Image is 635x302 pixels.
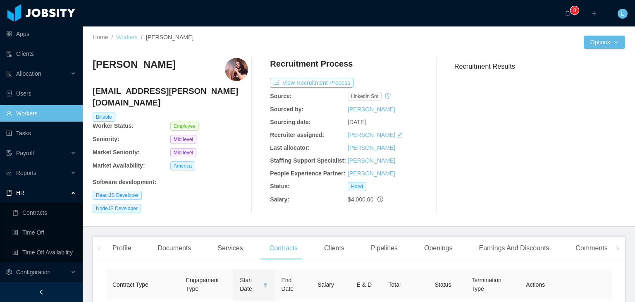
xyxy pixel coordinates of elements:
h3: [PERSON_NAME] [93,58,176,71]
a: icon: robotUsers [6,85,76,102]
span: HR [16,189,24,196]
div: Pipelines [364,237,404,260]
i: icon: edit [397,132,403,138]
span: Total [389,281,401,288]
div: Earnings And Discounts [472,237,556,260]
b: Sourced by: [270,106,303,113]
i: icon: setting [6,269,12,275]
span: Hired [348,182,366,191]
i: icon: left [97,246,101,250]
span: ReactJS Developer [93,191,142,200]
span: info-circle [377,197,383,202]
button: icon: exportView Recruitment Process [270,78,353,88]
div: Profile [106,237,138,260]
a: [PERSON_NAME] [348,170,395,177]
i: icon: bell [565,10,571,16]
b: Source: [270,93,291,99]
span: Salary [317,281,334,288]
a: [PERSON_NAME] [348,144,395,151]
span: NodeJS Developer [93,204,141,213]
span: End Date [281,277,294,292]
span: Engagement Type [186,277,219,292]
span: / [141,34,143,41]
i: icon: plus [591,10,597,16]
i: icon: book [6,190,12,196]
i: icon: right [616,246,620,250]
b: Sourcing date: [270,119,310,125]
a: icon: profileTasks [6,125,76,141]
a: [PERSON_NAME] [348,106,395,113]
a: icon: appstoreApps [6,26,76,42]
a: icon: exportView Recruitment Process [270,79,353,86]
b: People Experience Partner: [270,170,345,177]
a: icon: profileTime Off [12,224,76,241]
b: Last allocator: [270,144,310,151]
span: Actions [526,281,545,288]
a: icon: profileTime Off Availability [12,244,76,261]
span: Mid level [170,148,196,157]
span: Configuration [16,269,50,276]
b: Staffing Support Specialist: [270,157,346,164]
div: Clients [317,237,351,260]
span: [DATE] [348,119,366,125]
span: Employee [170,122,199,131]
div: Openings [418,237,459,260]
a: icon: bookContracts [12,204,76,221]
a: [PERSON_NAME] [348,132,395,138]
b: Software development : [93,179,156,185]
a: Workers [116,34,138,41]
div: Services [211,237,249,260]
a: icon: userWorkers [6,105,76,122]
h3: Recruitment Results [454,61,625,72]
i: icon: solution [6,71,12,77]
span: Allocation [16,70,41,77]
a: icon: auditClients [6,46,76,62]
span: L [621,9,624,19]
i: icon: caret-down [263,285,268,287]
b: Market Availability: [93,162,145,169]
img: cec7f791-415d-4c30-8663-8b9558ae5cc3_668863e9550fd-400w.png [225,58,248,81]
span: Start Date [240,276,260,293]
span: E & D [357,281,372,288]
span: [PERSON_NAME] [146,34,193,41]
b: Market Seniority: [93,149,140,156]
span: Status [435,281,451,288]
div: Contracts [263,237,304,260]
b: Seniority: [93,136,119,142]
span: Billable [93,113,115,122]
a: [PERSON_NAME] [348,157,395,164]
button: Optionsicon: down [584,36,625,49]
b: Salary: [270,196,289,203]
span: Payroll [16,150,34,156]
a: Home [93,34,108,41]
i: icon: history [385,93,391,99]
i: icon: file-protect [6,150,12,156]
b: Worker Status: [93,122,134,129]
div: Comments [569,237,614,260]
b: Recruiter assigned: [270,132,324,138]
h4: Recruitment Process [270,58,353,70]
h4: [EMAIL_ADDRESS][PERSON_NAME][DOMAIN_NAME] [93,85,248,108]
span: Contract Type [112,281,148,288]
div: Sort [263,281,268,287]
span: America [170,161,195,170]
i: icon: line-chart [6,170,12,176]
span: linkedin sm [348,92,382,101]
span: Termination Type [471,277,501,292]
span: Mid level [170,135,196,144]
span: Reports [16,170,36,176]
span: $4,000.00 [348,196,373,203]
i: icon: caret-up [263,281,268,284]
b: Status: [270,183,289,189]
div: Documents [151,237,198,260]
sup: 0 [571,6,579,14]
span: / [111,34,113,41]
